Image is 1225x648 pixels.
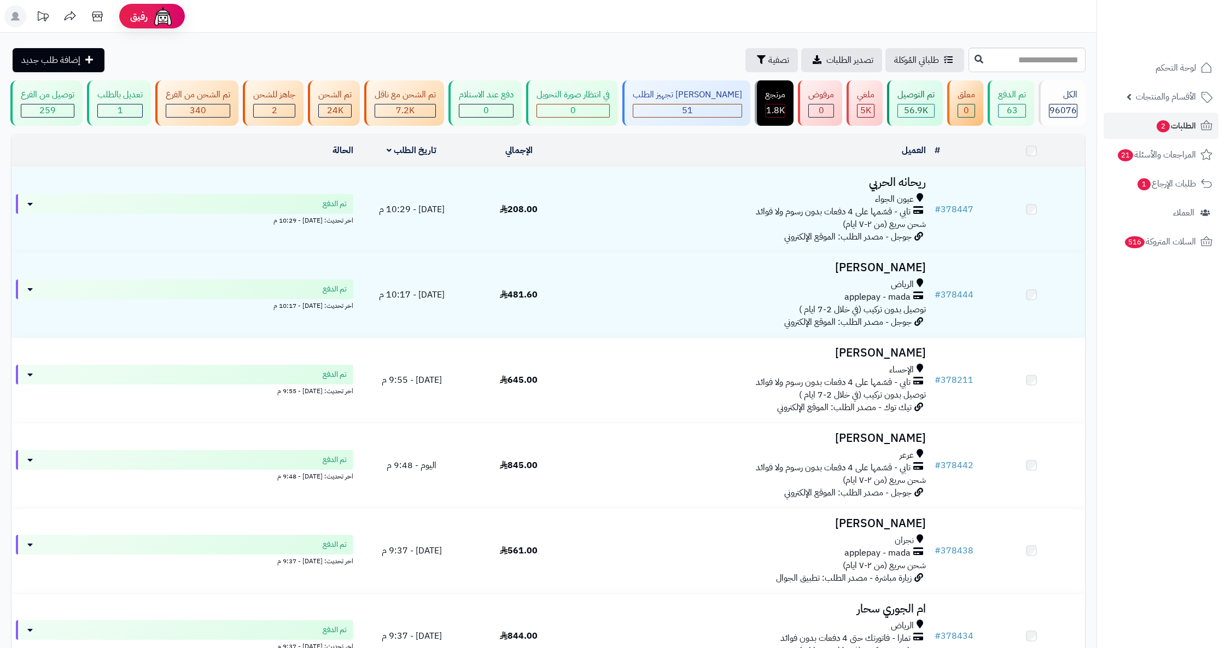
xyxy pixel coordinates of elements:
span: تصفية [768,54,789,67]
div: الكل [1049,89,1077,101]
span: # [935,373,941,387]
span: عيون الجواء [875,193,914,206]
span: اليوم - 9:48 م [387,459,436,472]
div: تعديل بالطلب [97,89,143,101]
span: تابي - قسّمها على 4 دفعات بدون رسوم ولا فوائد [756,376,911,389]
a: # [935,144,940,157]
div: معلق [958,89,975,101]
a: لوحة التحكم [1104,55,1218,81]
a: تحديثات المنصة [29,5,56,30]
span: [DATE] - 9:37 م [382,544,442,557]
span: 7.2K [396,104,415,117]
div: 1834 [766,104,785,117]
a: الحالة [332,144,353,157]
a: الكل96076 [1036,80,1088,126]
span: تم الدفع [323,284,347,295]
h3: [PERSON_NAME] [577,261,926,274]
span: الطلبات [1156,118,1196,133]
div: 51 [633,104,742,117]
a: السلات المتروكة516 [1104,229,1218,255]
span: 1.8K [766,104,785,117]
span: تم الدفع [323,199,347,209]
span: تم الدفع [323,454,347,465]
div: اخر تحديث: [DATE] - 9:37 م [16,554,353,566]
a: #378211 [935,373,973,387]
span: السلات المتروكة [1124,234,1196,249]
a: تم الشحن 24K [306,80,362,126]
div: 259 [21,104,74,117]
span: لوحة التحكم [1156,60,1196,75]
span: توصيل بدون تركيب (في خلال 2-7 ايام ) [799,303,926,316]
a: المراجعات والأسئلة21 [1104,142,1218,168]
a: تم الشحن مع ناقل 7.2K [362,80,446,126]
span: جوجل - مصدر الطلب: الموقع الإلكتروني [784,230,912,243]
a: الإجمالي [505,144,533,157]
span: شحن سريع (من ٢-٧ ايام) [843,559,926,572]
a: جاهز للشحن 2 [241,80,306,126]
a: #378434 [935,629,973,643]
div: 2 [254,104,295,117]
a: العميل [902,144,926,157]
span: # [935,203,941,216]
a: تاريخ الطلب [387,144,436,157]
a: العملاء [1104,200,1218,226]
span: العملاء [1173,205,1194,220]
span: الأقسام والمنتجات [1136,89,1196,104]
span: عرعر [900,449,914,462]
span: تم الدفع [323,369,347,380]
span: [DATE] - 9:37 م [382,629,442,643]
div: 1 [98,104,142,117]
div: في انتظار صورة التحويل [536,89,610,101]
button: تصفية [745,48,798,72]
div: مرفوض [808,89,834,101]
a: توصيل من الفرع 259 [8,80,85,126]
span: طلبات الإرجاع [1136,176,1196,191]
span: الرياض [891,278,914,291]
div: 0 [958,104,975,117]
span: # [935,544,941,557]
span: 645.00 [500,373,538,387]
span: تم الدفع [323,624,347,635]
span: 259 [39,104,56,117]
span: 340 [190,104,206,117]
span: [DATE] - 10:29 م [379,203,445,216]
span: 56.9K [904,104,928,117]
span: تم الدفع [323,539,347,550]
span: توصيل بدون تركيب (في خلال 2-7 ايام ) [799,388,926,401]
div: 24030 [319,104,351,117]
span: الرياض [891,620,914,632]
div: تم الشحن من الفرع [166,89,230,101]
a: في انتظار صورة التحويل 0 [524,80,620,126]
div: تم التوصيل [897,89,935,101]
span: تمارا - فاتورتك حتى 4 دفعات بدون فوائد [780,632,911,645]
span: 0 [964,104,969,117]
div: تم الشحن [318,89,352,101]
span: # [935,629,941,643]
span: 5K [860,104,871,117]
a: تم التوصيل 56.9K [885,80,945,126]
h3: ام الجوري سحار [577,603,926,615]
div: تم الشحن مع ناقل [375,89,436,101]
span: 561.00 [500,544,538,557]
a: تصدير الطلبات [801,48,882,72]
span: 2 [1157,120,1170,132]
span: 24K [327,104,343,117]
a: تم الشحن من الفرع 340 [153,80,241,126]
div: توصيل من الفرع [21,89,74,101]
span: # [935,288,941,301]
span: 0 [570,104,576,117]
span: رفيق [130,10,148,23]
div: اخر تحديث: [DATE] - 10:17 م [16,299,353,311]
a: معلق 0 [945,80,985,126]
div: دفع عند الاستلام [459,89,514,101]
a: ملغي 5K [844,80,885,126]
div: 56915 [898,104,934,117]
span: شحن سريع (من ٢-٧ ايام) [843,474,926,487]
span: 0 [819,104,824,117]
h3: [PERSON_NAME] [577,517,926,530]
a: دفع عند الاستلام 0 [446,80,524,126]
span: 63 [1007,104,1018,117]
a: إضافة طلب جديد [13,48,104,72]
div: 0 [537,104,609,117]
a: طلبات الإرجاع1 [1104,171,1218,197]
